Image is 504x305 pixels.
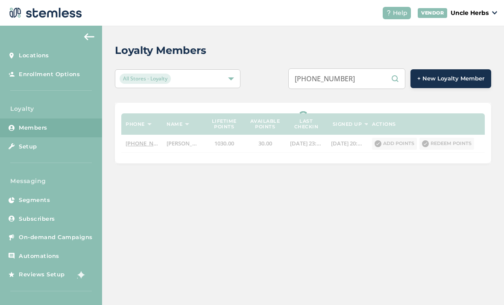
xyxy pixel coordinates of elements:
img: icon-help-white-03924b79.svg [386,10,391,15]
iframe: Chat Widget [461,264,504,305]
input: Search [288,68,405,89]
p: Uncle Herbs [451,9,489,18]
span: Help [393,9,407,18]
button: + New Loyalty Member [410,69,491,88]
span: Subscribers [19,215,55,223]
img: icon-arrow-back-accent-c549486e.svg [84,33,94,40]
span: Locations [19,51,49,60]
span: Enrollment Options [19,70,80,79]
h2: Loyalty Members [115,43,206,58]
img: glitter-stars-b7820f95.gif [71,266,88,283]
img: logo-dark-0685b13c.svg [7,4,82,21]
span: + New Loyalty Member [417,74,484,83]
div: VENDOR [418,8,447,18]
span: Automations [19,252,59,261]
span: Segments [19,196,50,204]
span: All Stores - Loyalty [120,74,171,84]
span: On-demand Campaigns [19,233,93,242]
span: Setup [19,142,37,151]
span: Members [19,124,47,132]
span: Reviews Setup [19,270,65,279]
img: icon_down-arrow-small-66adaf34.svg [492,11,497,15]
